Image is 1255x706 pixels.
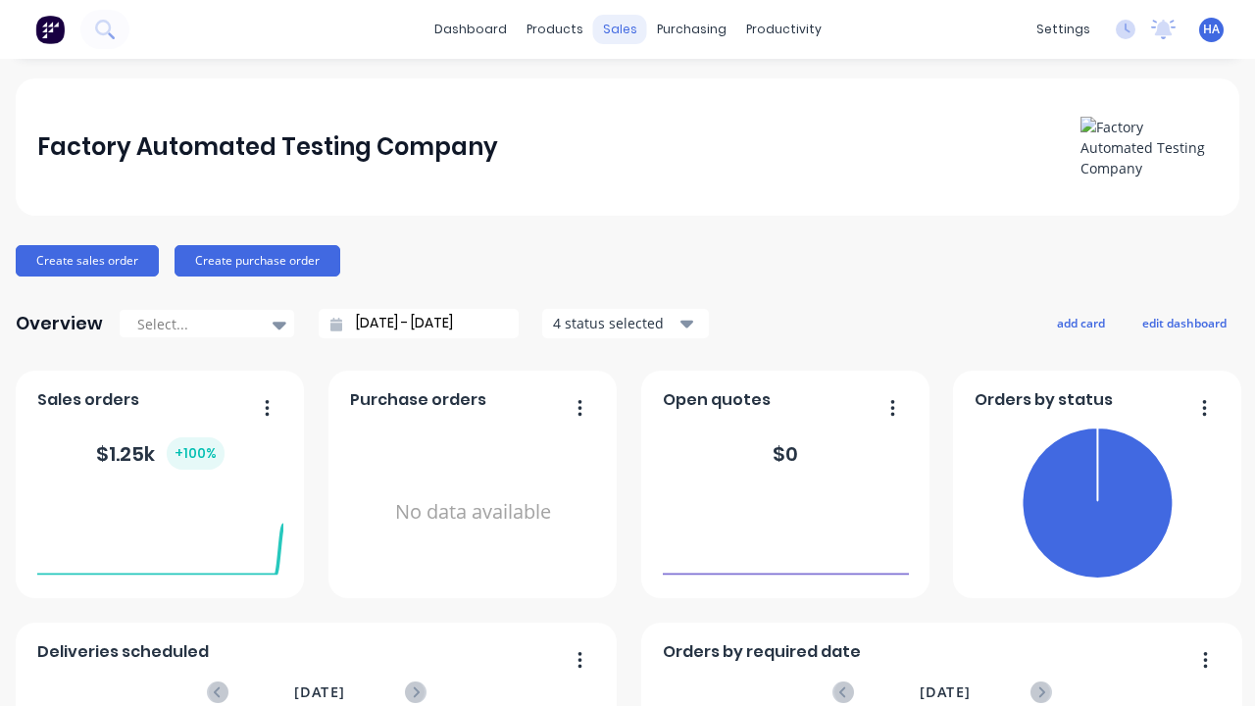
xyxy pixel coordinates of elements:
div: No data available [350,420,596,605]
span: Purchase orders [350,388,486,412]
div: 4 status selected [553,313,677,333]
img: Factory Automated Testing Company [1080,117,1218,178]
span: [DATE] [294,681,345,703]
span: Sales orders [37,388,139,412]
img: Factory [35,15,65,44]
span: Orders by required date [663,640,861,664]
div: Overview [16,304,103,343]
div: purchasing [647,15,736,44]
div: productivity [736,15,831,44]
span: Deliveries scheduled [37,640,209,664]
span: [DATE] [920,681,971,703]
button: add card [1044,310,1118,335]
div: Factory Automated Testing Company [37,127,498,167]
div: $ 0 [773,439,798,469]
button: 4 status selected [542,309,709,338]
div: $ 1.25k [96,437,225,470]
div: settings [1027,15,1100,44]
button: Create sales order [16,245,159,277]
a: dashboard [425,15,517,44]
div: + 100 % [167,437,225,470]
button: Create purchase order [175,245,340,277]
span: HA [1203,21,1220,38]
span: Open quotes [663,388,771,412]
span: Orders by status [975,388,1113,412]
div: products [517,15,593,44]
button: edit dashboard [1129,310,1239,335]
div: sales [593,15,647,44]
